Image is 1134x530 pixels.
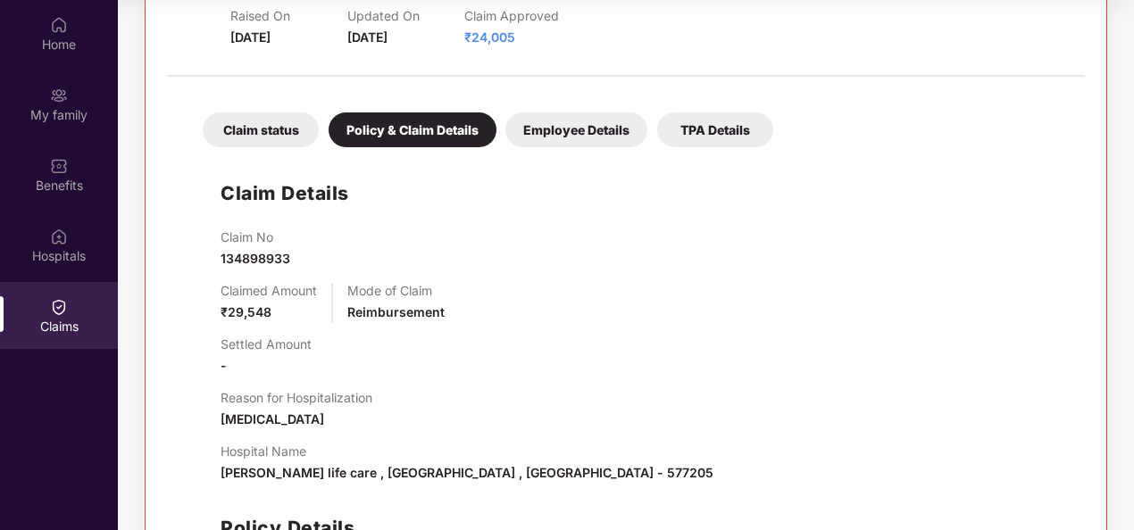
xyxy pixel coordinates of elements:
[221,283,317,298] p: Claimed Amount
[221,178,349,208] h1: Claim Details
[221,304,271,319] span: ₹29,548
[347,8,464,23] p: Updated On
[505,112,647,147] div: Employee Details
[347,29,388,45] span: [DATE]
[230,29,271,45] span: [DATE]
[221,465,713,480] span: [PERSON_NAME] life care , [GEOGRAPHIC_DATA] , [GEOGRAPHIC_DATA] - 577205
[329,112,496,147] div: Policy & Claim Details
[203,112,319,147] div: Claim status
[221,336,312,352] p: Settled Amount
[347,283,445,298] p: Mode of Claim
[657,112,773,147] div: TPA Details
[347,304,445,319] span: Reimbursement
[221,251,290,266] span: 134898933
[230,8,347,23] p: Raised On
[221,390,372,405] p: Reason for Hospitalization
[221,411,324,426] span: [MEDICAL_DATA]
[50,228,68,245] img: svg+xml;base64,PHN2ZyBpZD0iSG9zcGl0YWxzIiB4bWxucz0iaHR0cDovL3d3dy53My5vcmcvMjAwMC9zdmciIHdpZHRoPS...
[464,29,515,45] span: ₹24,005
[221,358,227,373] span: -
[50,16,68,34] img: svg+xml;base64,PHN2ZyBpZD0iSG9tZSIgeG1sbnM9Imh0dHA6Ly93d3cudzMub3JnLzIwMDAvc3ZnIiB3aWR0aD0iMjAiIG...
[50,87,68,104] img: svg+xml;base64,PHN2ZyB3aWR0aD0iMjAiIGhlaWdodD0iMjAiIHZpZXdCb3g9IjAgMCAyMCAyMCIgZmlsbD0ibm9uZSIgeG...
[464,8,581,23] p: Claim Approved
[221,229,290,244] p: Claim No
[221,443,713,459] p: Hospital Name
[50,298,68,316] img: svg+xml;base64,PHN2ZyBpZD0iQ2xhaW0iIHhtbG5zPSJodHRwOi8vd3d3LnczLm9yZy8yMDAwL3N2ZyIgd2lkdGg9IjIwIi...
[50,157,68,175] img: svg+xml;base64,PHN2ZyBpZD0iQmVuZWZpdHMiIHhtbG5zPSJodHRwOi8vd3d3LnczLm9yZy8yMDAwL3N2ZyIgd2lkdGg9Ij...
